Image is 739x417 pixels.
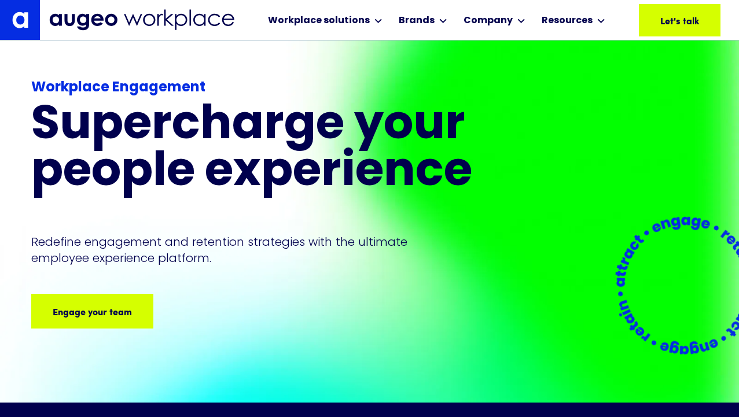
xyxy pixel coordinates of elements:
div: Brands [399,14,435,28]
img: Augeo Workplace business unit full logo in mignight blue. [49,9,234,31]
h1: Supercharge your people experience [31,103,531,197]
div: Workplace solutions [268,14,370,28]
div: Resources [542,14,593,28]
img: Augeo's "a" monogram decorative logo in white. [12,12,28,28]
a: Engage your team [31,294,153,329]
p: Redefine engagement and retention strategies with the ultimate employee experience platform. [31,234,429,266]
div: Workplace Engagement [31,78,531,98]
div: Company [464,14,513,28]
a: Let's talk [639,4,720,36]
